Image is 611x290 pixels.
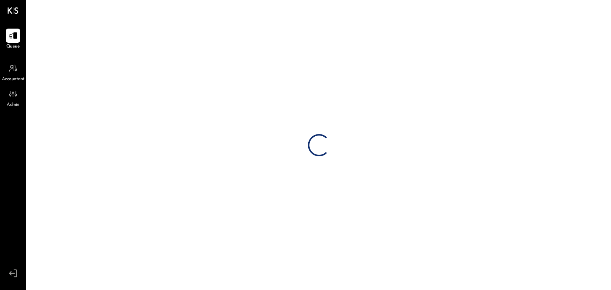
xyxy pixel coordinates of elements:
[0,29,26,50] a: Queue
[7,102,19,108] span: Admin
[6,43,20,50] span: Queue
[2,76,25,83] span: Accountant
[0,61,26,83] a: Accountant
[0,87,26,108] a: Admin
